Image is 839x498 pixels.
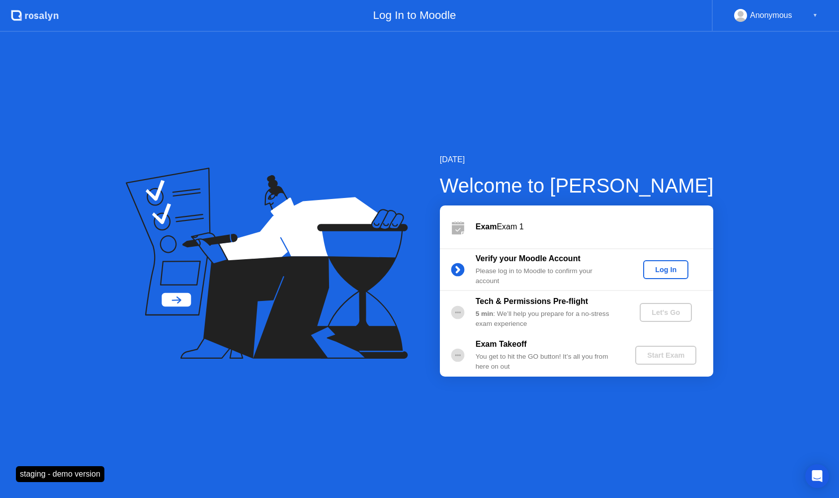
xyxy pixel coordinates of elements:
div: You get to hit the GO button! It’s all you from here on out [476,352,619,372]
div: Let's Go [644,308,688,316]
b: Verify your Moodle Account [476,254,581,263]
div: Welcome to [PERSON_NAME] [440,171,714,200]
div: staging - demo version [16,466,104,482]
b: 5 min [476,310,494,317]
div: Anonymous [750,9,792,22]
b: Exam [476,222,497,231]
div: : We’ll help you prepare for a no-stress exam experience [476,309,619,329]
div: [DATE] [440,154,714,166]
b: Tech & Permissions Pre-flight [476,297,588,305]
div: Start Exam [639,351,692,359]
button: Let's Go [640,303,692,322]
div: Open Intercom Messenger [805,464,829,488]
button: Start Exam [635,346,696,365]
button: Log In [643,260,688,279]
b: Exam Takeoff [476,340,527,348]
div: ▼ [813,9,818,22]
div: Please log in to Moodle to confirm your account [476,266,619,287]
div: Log In [647,266,684,274]
div: Exam 1 [476,221,713,233]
